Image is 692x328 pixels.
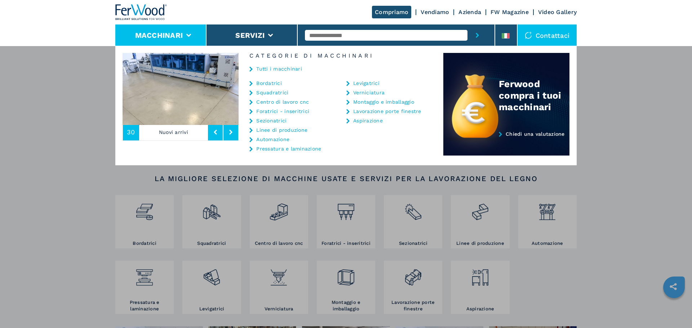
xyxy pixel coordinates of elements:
[491,9,529,15] a: FW Magazine
[239,53,443,59] h6: Categorie di Macchinari
[123,53,239,125] img: image
[353,81,380,86] a: Levigatrici
[256,118,287,123] a: Sezionatrici
[256,109,309,114] a: Foratrici - inseritrici
[139,124,208,140] p: Nuovi arrivi
[115,4,167,20] img: Ferwood
[458,9,481,15] a: Azienda
[256,66,302,71] a: Tutti i macchinari
[353,90,385,95] a: Verniciatura
[256,81,282,86] a: Bordatrici
[256,146,321,151] a: Pressatura e laminazione
[525,32,532,39] img: Contattaci
[353,109,421,114] a: Lavorazione porte finestre
[538,9,577,15] a: Video Gallery
[127,129,135,135] span: 30
[421,9,449,15] a: Vendiamo
[256,90,288,95] a: Squadratrici
[256,99,309,104] a: Centro di lavoro cnc
[467,24,487,46] button: submit-button
[239,53,355,125] img: image
[256,127,307,132] a: Linee di produzione
[443,131,569,156] a: Chiedi una valutazione
[518,24,577,46] div: Contattaci
[372,6,411,18] a: Compriamo
[135,31,183,40] button: Macchinari
[353,99,414,104] a: Montaggio e imballaggio
[353,118,383,123] a: Aspirazione
[499,78,569,113] div: Ferwood compra i tuoi macchinari
[256,137,289,142] a: Automazione
[235,31,265,40] button: Servizi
